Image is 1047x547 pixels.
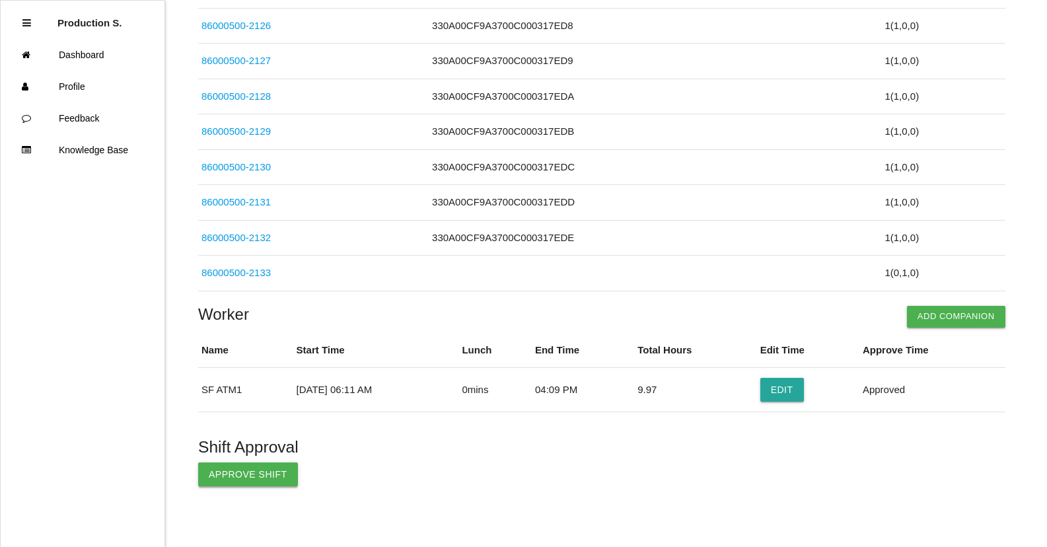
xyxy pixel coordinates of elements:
th: Approve Time [859,333,1005,368]
th: Lunch [458,333,532,368]
a: 86000500-2128 [201,91,271,102]
button: Edit [760,378,804,402]
td: 1 ( 1 , 0 , 0 ) [881,114,1005,150]
th: Total Hours [634,333,756,368]
td: [DATE] 06:11 AM [293,368,459,412]
td: 330A00CF9A3700C000317EDE [429,220,881,256]
td: 330A00CF9A3700C000317ED9 [429,44,881,79]
td: 330A00CF9A3700C000317ED8 [429,8,881,44]
a: 86000500-2131 [201,196,271,207]
td: 1 ( 1 , 0 , 0 ) [881,149,1005,185]
td: 04:09 PM [532,368,634,412]
a: 86000500-2126 [201,20,271,31]
td: 330A00CF9A3700C000317EDC [429,149,881,185]
td: 1 ( 1 , 0 , 0 ) [881,8,1005,44]
th: Name [198,333,293,368]
td: 330A00CF9A3700C000317EDD [429,185,881,221]
td: Approved [859,368,1005,412]
a: Profile [1,71,164,102]
h4: Worker [198,306,1005,323]
p: Production Shifts [57,7,122,28]
h5: Shift Approval [198,438,1005,456]
td: 330A00CF9A3700C000317EDB [429,114,881,150]
th: Edit Time [757,333,859,368]
td: 0 mins [458,368,532,412]
a: 86000500-2132 [201,232,271,243]
a: Knowledge Base [1,134,164,166]
td: 1 ( 1 , 0 , 0 ) [881,185,1005,221]
th: End Time [532,333,634,368]
th: Start Time [293,333,459,368]
a: 86000500-2127 [201,55,271,66]
td: SF ATM1 [198,368,293,412]
td: 1 ( 1 , 0 , 0 ) [881,44,1005,79]
td: 1 ( 1 , 0 , 0 ) [881,220,1005,256]
td: 1 ( 0 , 1 , 0 ) [881,256,1005,291]
a: 86000500-2129 [201,126,271,137]
td: 1 ( 1 , 0 , 0 ) [881,79,1005,114]
button: Add Companion [907,306,1005,327]
div: Close [22,7,31,39]
a: Feedback [1,102,164,134]
td: 9.97 [634,368,756,412]
button: Approve Shift [198,462,298,486]
a: 86000500-2133 [201,267,271,278]
a: Dashboard [1,39,164,71]
a: 86000500-2130 [201,161,271,172]
td: 330A00CF9A3700C000317EDA [429,79,881,114]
